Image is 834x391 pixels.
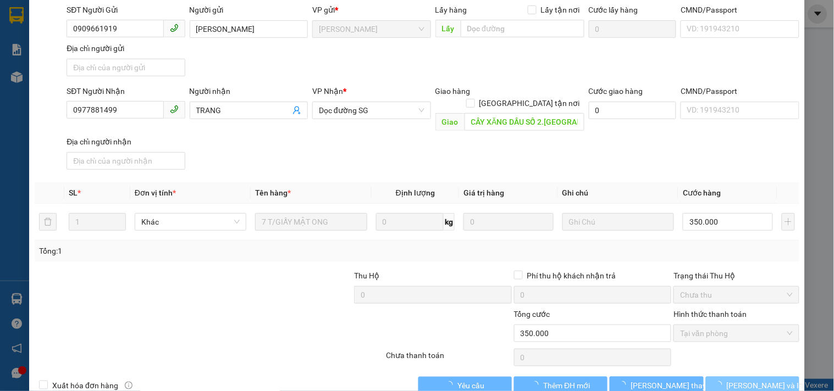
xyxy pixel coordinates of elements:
button: plus [782,213,795,231]
span: phone [170,24,179,32]
div: SĐT Người Nhận [67,85,185,97]
span: Phan Đình Phùng [319,21,424,37]
span: Thu Hộ [354,271,379,280]
strong: 0901 936 968 [7,53,61,64]
div: Chưa thanh toán [385,349,512,368]
div: Người gửi [190,4,308,16]
div: Tổng: 1 [39,245,323,257]
span: Lấy hàng [435,5,467,14]
div: SĐT Người Gửi [67,4,185,16]
label: Hình thức thanh toán [673,310,747,319]
span: info-circle [125,382,132,389]
input: Ghi Chú [562,213,674,231]
input: 0 [463,213,554,231]
span: Định lượng [396,188,435,197]
input: Cước giao hàng [589,102,677,119]
strong: [PERSON_NAME]: [71,31,140,41]
div: Địa chỉ người nhận [67,136,185,148]
strong: 0931 600 979 [7,31,60,52]
span: VP GỬI: [7,69,55,84]
div: VP gửi [312,4,430,16]
label: Cước lấy hàng [589,5,638,14]
div: Địa chỉ người gửi [67,42,185,54]
strong: 0901 900 568 [71,31,159,52]
span: Phí thu hộ khách nhận trả [523,270,621,282]
span: SL [69,188,78,197]
span: Cước hàng [683,188,721,197]
label: Cước giao hàng [589,87,643,96]
span: user-add [292,106,301,115]
span: loading [531,381,543,389]
input: Dọc đường [461,20,584,37]
span: Tại văn phòng [680,325,792,342]
span: Lấy tận nơi [537,4,584,16]
input: Cước lấy hàng [589,20,677,38]
div: Người nhận [190,85,308,97]
span: Tên hàng [255,188,291,197]
span: phone [170,105,179,114]
div: CMND/Passport [681,85,799,97]
strong: Sài Gòn: [7,31,40,41]
span: VP Nhận [312,87,343,96]
span: loading [445,381,457,389]
span: Đơn vị tính [135,188,176,197]
input: Địa chỉ của người gửi [67,59,185,76]
input: Dọc đường [465,113,584,131]
strong: 0901 933 179 [71,53,125,64]
span: ĐỨC ĐẠT GIA LAI [30,10,137,26]
span: Dọc đường SG [319,102,424,119]
th: Ghi chú [558,182,678,204]
span: kg [444,213,455,231]
div: Trạng thái Thu Hộ [673,270,799,282]
span: Giao [435,113,465,131]
span: Giá trị hàng [463,188,504,197]
span: Chưa thu [680,287,792,303]
input: VD: Bàn, Ghế [255,213,367,231]
div: CMND/Passport [681,4,799,16]
span: Giao hàng [435,87,471,96]
input: Địa chỉ của người nhận [67,152,185,170]
span: Lấy [435,20,461,37]
button: delete [39,213,57,231]
span: Tổng cước [514,310,550,319]
span: Khác [141,214,240,230]
span: loading [618,381,631,389]
span: [GEOGRAPHIC_DATA] tận nơi [475,97,584,109]
span: loading [715,381,727,389]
